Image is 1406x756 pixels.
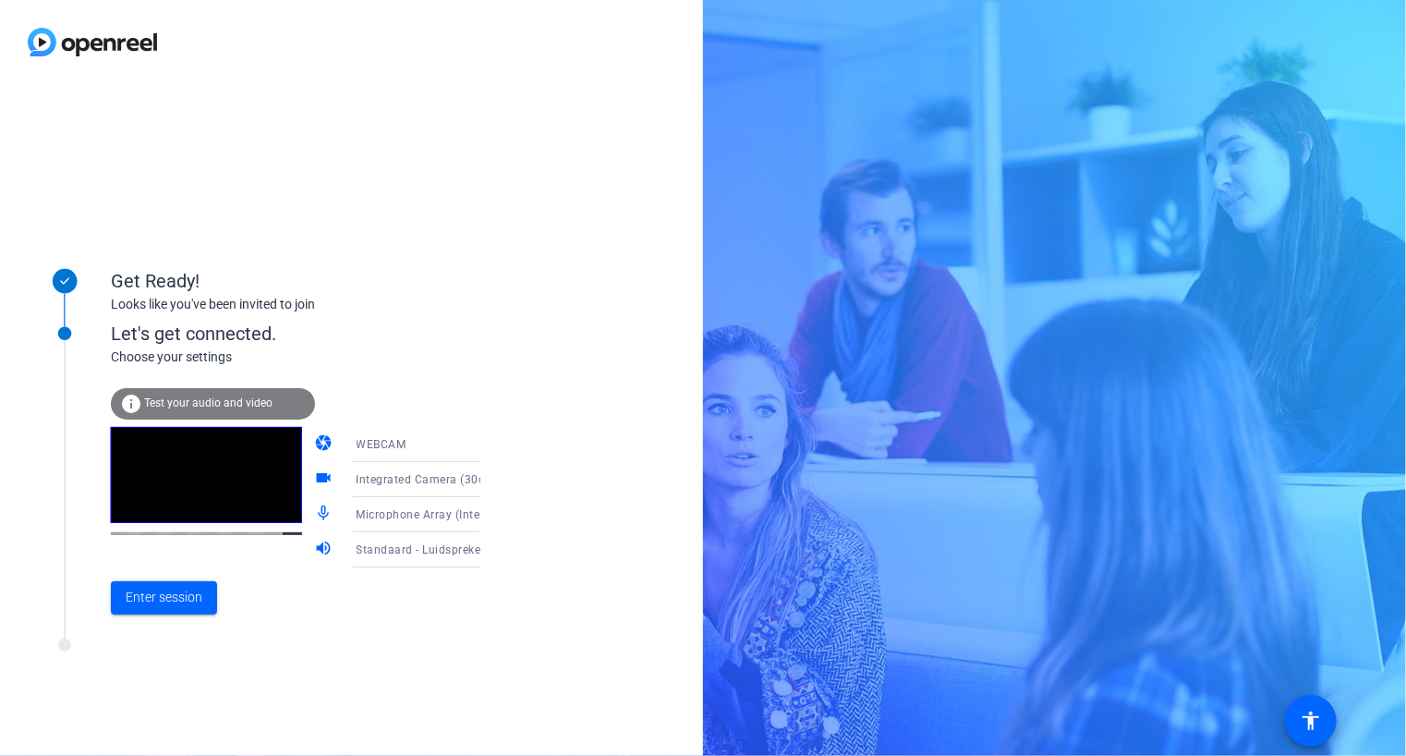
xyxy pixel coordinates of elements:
[315,539,337,561] mat-icon: volume_up
[111,320,518,348] div: Let's get connected.
[120,393,142,415] mat-icon: info
[111,295,480,314] div: Looks like you've been invited to join
[1300,710,1322,732] mat-icon: accessibility
[126,588,202,607] span: Enter session
[315,433,337,456] mat-icon: camera
[315,469,337,491] mat-icon: videocam
[357,438,406,451] span: WEBCAM
[357,506,766,521] span: Microphone Array (Intel® Smart Sound Technology for Digital Microphones)
[315,504,337,526] mat-icon: mic_none
[111,267,480,295] div: Get Ready!
[111,348,518,367] div: Choose your settings
[357,471,527,486] span: Integrated Camera (30c9:0050)
[357,542,593,556] span: Standaard - Luidsprekers (Realtek(R) Audio)
[111,581,217,615] button: Enter session
[144,396,273,409] span: Test your audio and video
